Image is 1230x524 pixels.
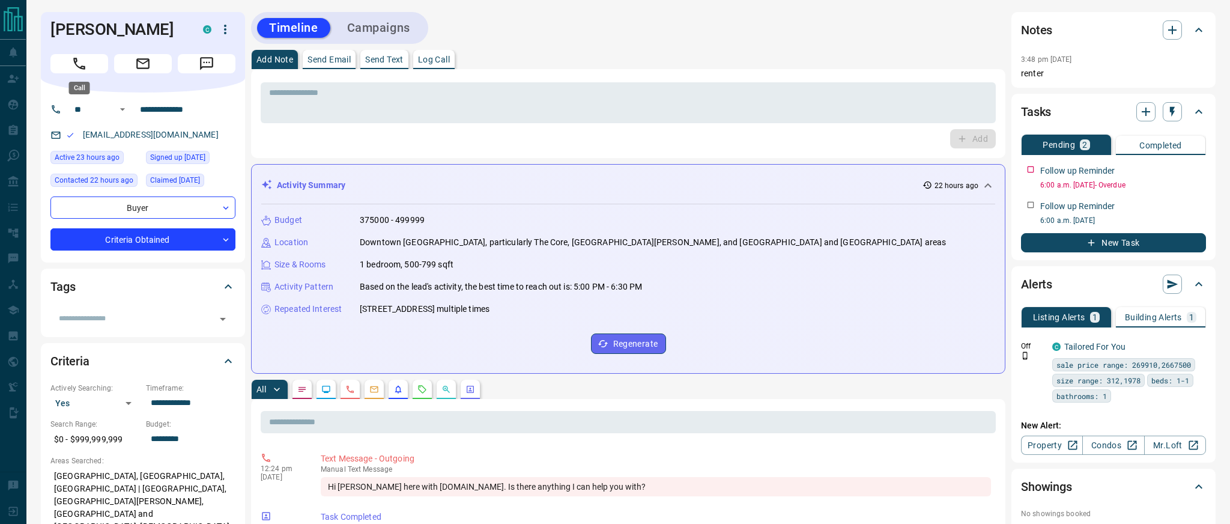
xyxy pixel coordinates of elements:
[1021,341,1045,352] p: Off
[1021,270,1206,299] div: Alerts
[83,130,219,139] a: [EMAIL_ADDRESS][DOMAIN_NAME]
[1021,97,1206,126] div: Tasks
[1021,436,1083,455] a: Property
[360,236,946,249] p: Downtown [GEOGRAPHIC_DATA], particularly The Core, [GEOGRAPHIC_DATA][PERSON_NAME], and [GEOGRAPHI...
[1151,374,1189,386] span: beds: 1-1
[50,54,108,73] span: Call
[178,54,235,73] span: Message
[261,473,303,481] p: [DATE]
[321,385,331,394] svg: Lead Browsing Activity
[1021,477,1072,496] h2: Showings
[360,258,453,271] p: 1 bedroom, 500-799 sqft
[50,347,235,376] div: Criteria
[50,419,140,430] p: Search Range:
[50,455,235,466] p: Areas Searched:
[1056,390,1107,402] span: bathrooms: 1
[1021,16,1206,44] div: Notes
[465,385,475,394] svg: Agent Actions
[1056,374,1141,386] span: size range: 312,1978
[274,236,308,249] p: Location
[1021,67,1206,80] p: renter
[214,311,231,327] button: Open
[307,55,351,64] p: Send Email
[935,180,978,191] p: 22 hours ago
[417,385,427,394] svg: Requests
[146,151,235,168] div: Tue Dec 08 2020
[274,303,342,315] p: Repeated Interest
[257,18,330,38] button: Timeline
[1021,419,1206,432] p: New Alert:
[1021,352,1029,360] svg: Push Notification Only
[277,179,345,192] p: Activity Summary
[203,25,211,34] div: condos.ca
[1092,313,1097,321] p: 1
[274,214,302,227] p: Budget
[50,272,235,301] div: Tags
[1040,200,1115,213] p: Follow up Reminder
[1082,141,1087,149] p: 2
[441,385,451,394] svg: Opportunities
[1021,102,1051,121] h2: Tasks
[1021,233,1206,252] button: New Task
[1082,436,1144,455] a: Condos
[55,174,133,186] span: Contacted 22 hours ago
[146,174,235,190] div: Mon May 31 2021
[335,18,422,38] button: Campaigns
[150,151,205,163] span: Signed up [DATE]
[1021,20,1052,40] h2: Notes
[274,281,333,293] p: Activity Pattern
[1043,141,1075,149] p: Pending
[1033,313,1085,321] p: Listing Alerts
[256,55,293,64] p: Add Note
[1144,436,1206,455] a: Mr.Loft
[1139,141,1182,150] p: Completed
[50,277,75,296] h2: Tags
[55,151,120,163] span: Active 23 hours ago
[297,385,307,394] svg: Notes
[1040,180,1206,190] p: 6:00 a.m. [DATE] - Overdue
[1064,342,1125,352] a: Tailored For You
[261,174,995,196] div: Activity Summary22 hours ago
[321,465,991,474] p: Text Message
[66,131,74,139] svg: Email Valid
[360,303,489,315] p: [STREET_ADDRESS] multiple times
[1021,275,1052,294] h2: Alerts
[345,385,355,394] svg: Calls
[365,55,404,64] p: Send Text
[115,102,130,117] button: Open
[369,385,379,394] svg: Emails
[321,477,991,496] div: Hi [PERSON_NAME] here with [DOMAIN_NAME]. Is there anything I can help you with?
[50,151,140,168] div: Mon Aug 18 2025
[146,419,235,430] p: Budget:
[1021,508,1206,519] p: No showings booked
[256,385,266,394] p: All
[69,82,90,94] div: Call
[261,465,303,473] p: 12:24 pm
[50,352,89,371] h2: Criteria
[1125,313,1182,321] p: Building Alerts
[1021,472,1206,501] div: Showings
[321,511,991,523] p: Task Completed
[1052,343,1061,351] div: condos.ca
[321,452,991,465] p: Text Message - Outgoing
[50,196,235,219] div: Buyer
[50,228,235,251] div: Criteria Obtained
[50,383,140,394] p: Actively Searching:
[50,20,185,39] h1: [PERSON_NAME]
[321,465,346,474] span: manual
[418,55,450,64] p: Log Call
[393,385,403,394] svg: Listing Alerts
[1056,359,1191,371] span: sale price range: 269910,2667500
[50,394,140,413] div: Yes
[150,174,200,186] span: Claimed [DATE]
[146,383,235,394] p: Timeframe:
[1040,165,1115,177] p: Follow up Reminder
[114,54,172,73] span: Email
[1040,215,1206,226] p: 6:00 a.m. [DATE]
[360,214,425,227] p: 375000 - 499999
[50,430,140,449] p: $0 - $999,999,999
[591,334,666,354] button: Regenerate
[1021,55,1072,64] p: 3:48 pm [DATE]
[360,281,642,293] p: Based on the lead's activity, the best time to reach out is: 5:00 PM - 6:30 PM
[274,258,326,271] p: Size & Rooms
